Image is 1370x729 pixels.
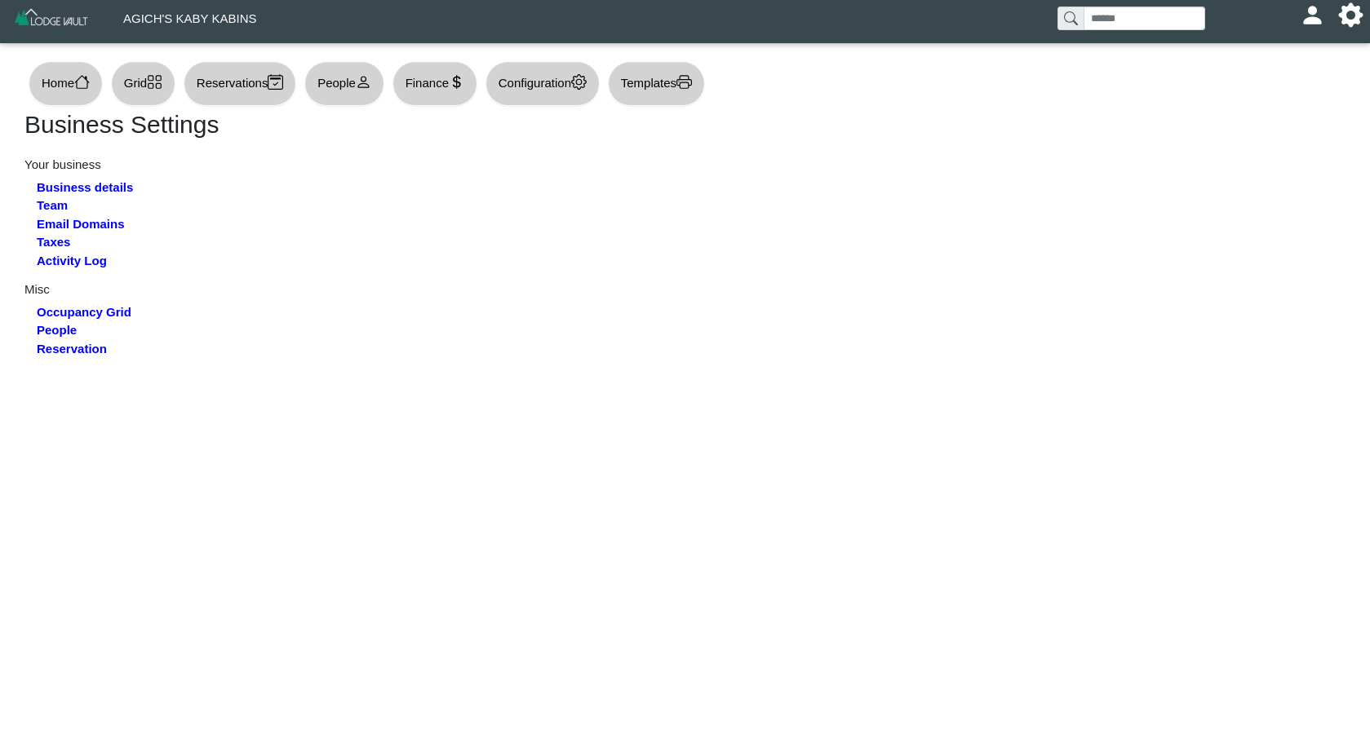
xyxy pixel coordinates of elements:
[356,74,371,90] svg: person
[37,254,107,267] a: Activity Log
[24,157,1346,172] h6: Your business
[24,110,1346,139] h2: Business Settings
[184,61,296,106] button: Reservationscalendar2 check
[37,342,107,356] a: Reservation
[571,74,587,90] svg: gear
[268,74,283,90] svg: calendar2 check
[392,61,477,106] button: Financecurrency dollar
[37,180,133,194] a: Business details
[1306,9,1319,21] svg: person fill
[29,61,103,106] button: Homehouse
[147,74,162,90] svg: grid
[676,74,692,90] svg: printer
[37,323,77,337] a: People
[74,74,90,90] svg: house
[485,61,600,106] button: Configurationgear
[304,61,384,106] button: Peopleperson
[13,7,91,35] img: Z
[1064,11,1077,24] svg: search
[37,217,125,231] a: Email Domains
[608,61,705,106] button: Templatesprinter
[37,198,68,212] a: Team
[37,235,70,249] a: Taxes
[1345,9,1357,21] svg: gear fill
[111,61,175,106] button: Gridgrid
[449,74,464,90] svg: currency dollar
[37,305,131,319] a: Occupancy Grid
[24,282,1346,297] h6: Misc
